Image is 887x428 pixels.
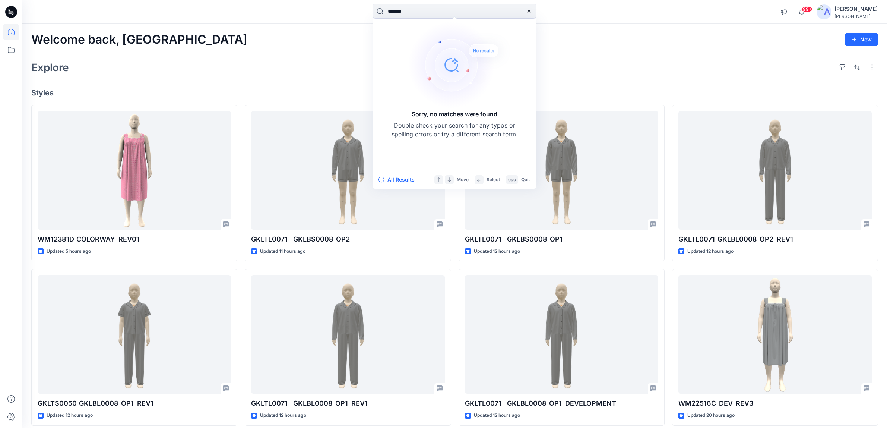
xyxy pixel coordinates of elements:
p: GKLTL0071__GKLBL0008_OP1_REV1 [251,398,444,409]
a: GKLTL0071__GKLBL0008_OP1_DEVELOPMENT [465,275,658,394]
a: GKLTS0050_GKLBL0008_OP1_REV1 [38,275,231,394]
p: GKLTL0071__GKLBS0008_OP1 [465,234,658,245]
a: GKLTL0071__GKLBL0008_OP1_REV1 [251,275,444,394]
h2: Welcome back, [GEOGRAPHIC_DATA] [31,33,247,47]
h5: Sorry, no matches were found [412,110,497,119]
div: [PERSON_NAME] [834,4,878,13]
button: All Results [378,175,419,184]
p: WM12381D_COLORWAY_REV01 [38,234,231,245]
p: Updated 20 hours ago [687,412,735,419]
p: Double check your search for any typos or spelling errors or try a different search term. [391,121,518,139]
p: Updated 12 hours ago [260,412,306,419]
p: WM22516C_DEV_REV3 [678,398,872,409]
p: Updated 12 hours ago [687,248,734,255]
h2: Explore [31,62,69,73]
a: WM22516C_DEV_REV3 [678,275,872,394]
p: GKLTL0071__GKLBS0008_OP2 [251,234,444,245]
span: 99+ [801,6,812,12]
h4: Styles [31,88,878,97]
p: Select [487,176,500,184]
img: Sorry, no matches were found [408,20,513,110]
p: Quit [521,176,530,184]
img: avatar [817,4,831,19]
p: Move [457,176,469,184]
p: GKLTS0050_GKLBL0008_OP1_REV1 [38,398,231,409]
p: GKLTL0071_GKLBL0008_OP2_REV1 [678,234,872,245]
button: New [845,33,878,46]
p: esc [508,176,516,184]
a: GKLTL0071_GKLBL0008_OP2_REV1 [678,111,872,230]
div: [PERSON_NAME] [834,13,878,19]
p: GKLTL0071__GKLBL0008_OP1_DEVELOPMENT [465,398,658,409]
a: GKLTL0071__GKLBS0008_OP1 [465,111,658,230]
p: Updated 11 hours ago [260,248,305,255]
p: Updated 12 hours ago [474,412,520,419]
a: WM12381D_COLORWAY_REV01 [38,111,231,230]
p: Updated 12 hours ago [47,412,93,419]
a: GKLTL0071__GKLBS0008_OP2 [251,111,444,230]
p: Updated 5 hours ago [47,248,91,255]
p: Updated 12 hours ago [474,248,520,255]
